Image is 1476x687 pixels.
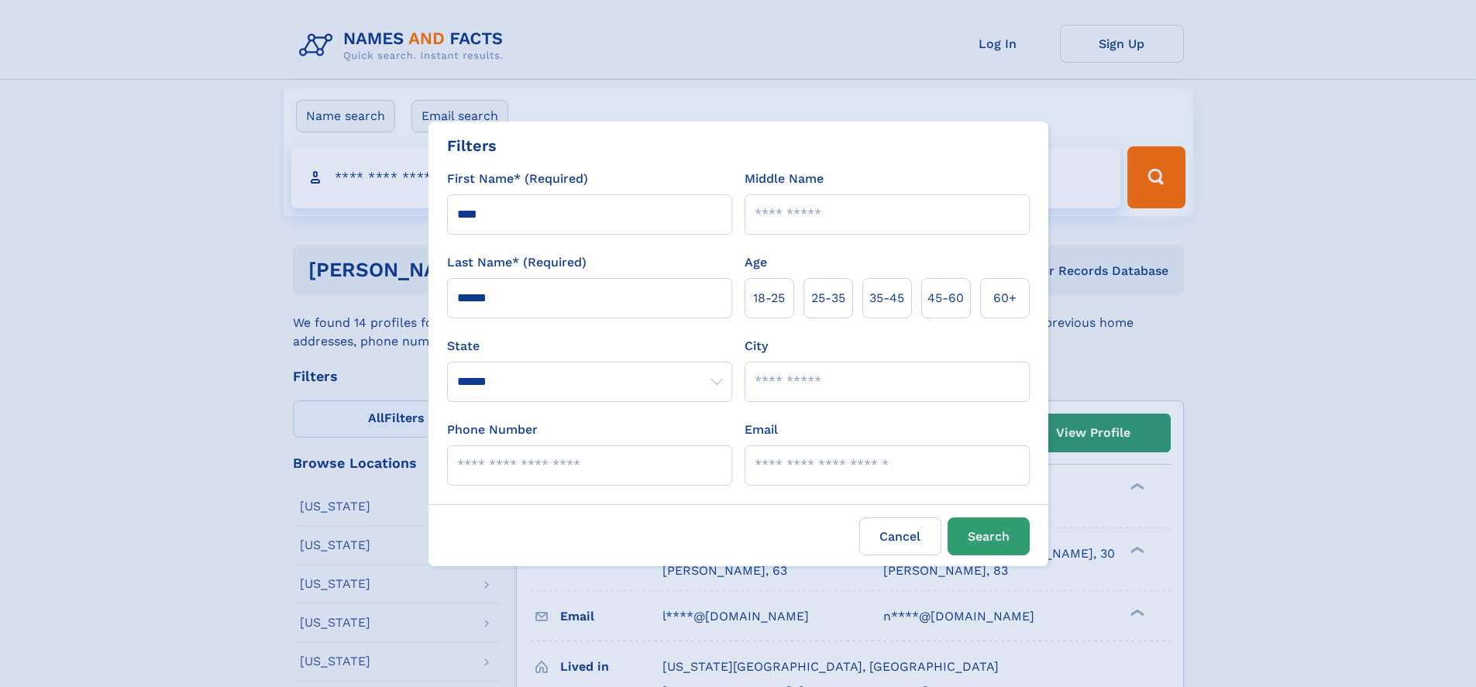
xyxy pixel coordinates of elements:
[745,421,778,439] label: Email
[859,517,941,555] label: Cancel
[745,170,824,188] label: Middle Name
[948,517,1030,555] button: Search
[447,170,588,188] label: First Name* (Required)
[745,253,767,272] label: Age
[753,289,785,307] span: 18‑25
[447,337,732,356] label: State
[447,253,587,272] label: Last Name* (Required)
[447,421,538,439] label: Phone Number
[993,289,1017,307] span: 60+
[811,289,845,307] span: 25‑35
[869,289,904,307] span: 35‑45
[447,134,497,157] div: Filters
[745,337,768,356] label: City
[927,289,964,307] span: 45‑60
